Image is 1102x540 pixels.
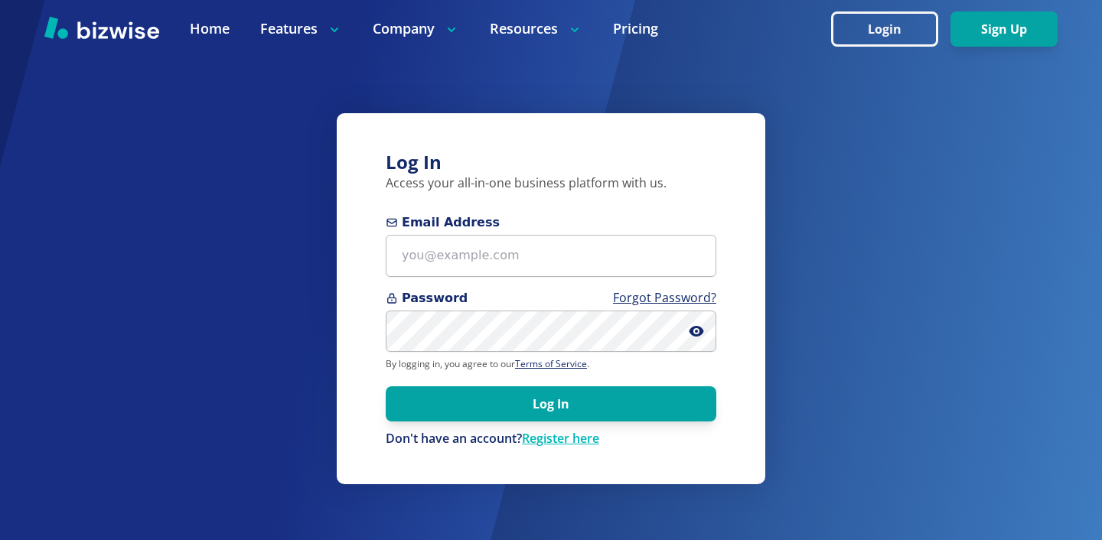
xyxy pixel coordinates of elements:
[522,430,599,447] a: Register here
[386,213,716,232] span: Email Address
[386,358,716,370] p: By logging in, you agree to our .
[386,431,716,447] p: Don't have an account?
[190,19,230,38] a: Home
[260,19,342,38] p: Features
[831,11,938,47] button: Login
[386,175,716,192] p: Access your all-in-one business platform with us.
[386,289,716,307] span: Password
[386,235,716,277] input: you@example.com
[386,431,716,447] div: Don't have an account?Register here
[515,357,587,370] a: Terms of Service
[44,16,159,39] img: Bizwise Logo
[613,289,716,306] a: Forgot Password?
[490,19,582,38] p: Resources
[613,19,658,38] a: Pricing
[831,22,950,37] a: Login
[950,22,1058,37] a: Sign Up
[386,386,716,421] button: Log In
[386,150,716,175] h3: Log In
[373,19,459,38] p: Company
[950,11,1058,47] button: Sign Up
